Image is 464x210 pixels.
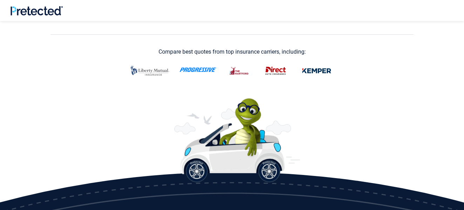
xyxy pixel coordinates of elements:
[298,63,335,78] img: kemper
[226,63,253,78] img: thehartford
[174,98,301,182] img: Perry the Turtle With a Car
[159,49,306,55] div: Compare best quotes from top insurance carriers, including:
[262,63,290,78] img: direct
[11,6,63,15] img: Pretected Logo
[180,67,217,72] img: progressive
[129,62,171,79] img: liberty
